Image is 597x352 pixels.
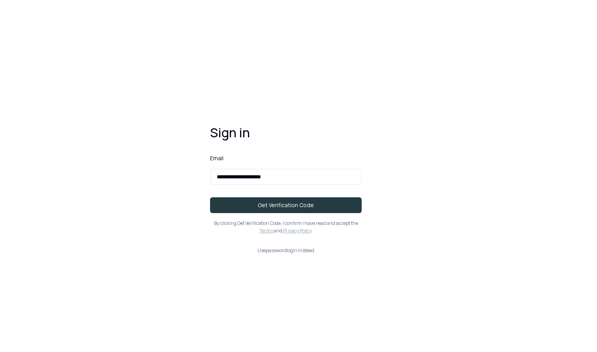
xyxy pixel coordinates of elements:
[210,154,362,163] label: Email
[210,197,362,213] button: Get Verification Code
[282,227,312,234] a: Privacy Policy
[259,227,274,234] a: Terms
[210,124,362,141] h1: Sign in
[210,247,362,254] button: Usepasswordlogin instead
[210,219,362,235] p: By clicking Get Verification Code , I confirm I have read and accept the and .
